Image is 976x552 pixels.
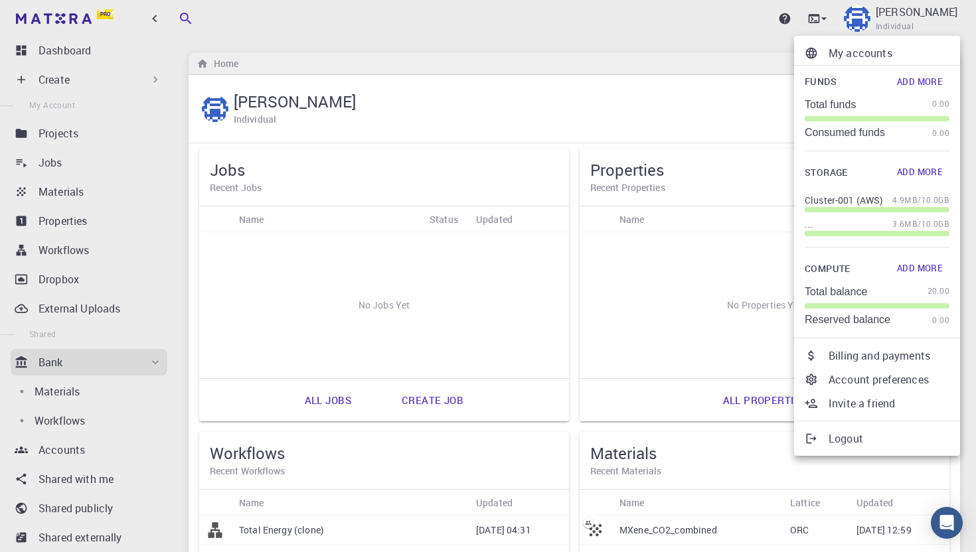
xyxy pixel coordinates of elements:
span: 20.00 [928,285,949,298]
p: Total funds [805,99,856,111]
p: ... [805,218,813,231]
span: 10.0GB [922,218,949,231]
button: Add More [890,71,949,92]
p: Account preferences [829,372,949,387]
a: Billing and payments [794,344,960,368]
span: 0.00 [932,98,949,111]
p: Cluster-001 (AWS) [805,194,884,207]
span: 0.00 [932,127,949,140]
span: Storage [805,165,848,181]
span: 0.00 [932,314,949,327]
span: / [918,194,921,207]
span: 4.9MB [892,194,918,207]
button: Add More [890,258,949,279]
p: Reserved balance [805,314,890,326]
button: Add More [890,162,949,183]
a: Logout [794,427,960,450]
p: Invite a friend [829,395,949,411]
p: Logout [829,431,949,447]
span: Compute [805,261,851,277]
p: Billing and payments [829,348,949,364]
p: Total balance [805,286,867,298]
div: Open Intercom Messenger [931,507,963,539]
p: My accounts [829,45,949,61]
span: 10.0GB [922,194,949,207]
p: Consumed funds [805,127,885,139]
a: Account preferences [794,368,960,391]
a: My accounts [794,41,960,65]
span: Funds [805,74,837,90]
span: 3.6MB [892,218,918,231]
span: / [918,218,921,231]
